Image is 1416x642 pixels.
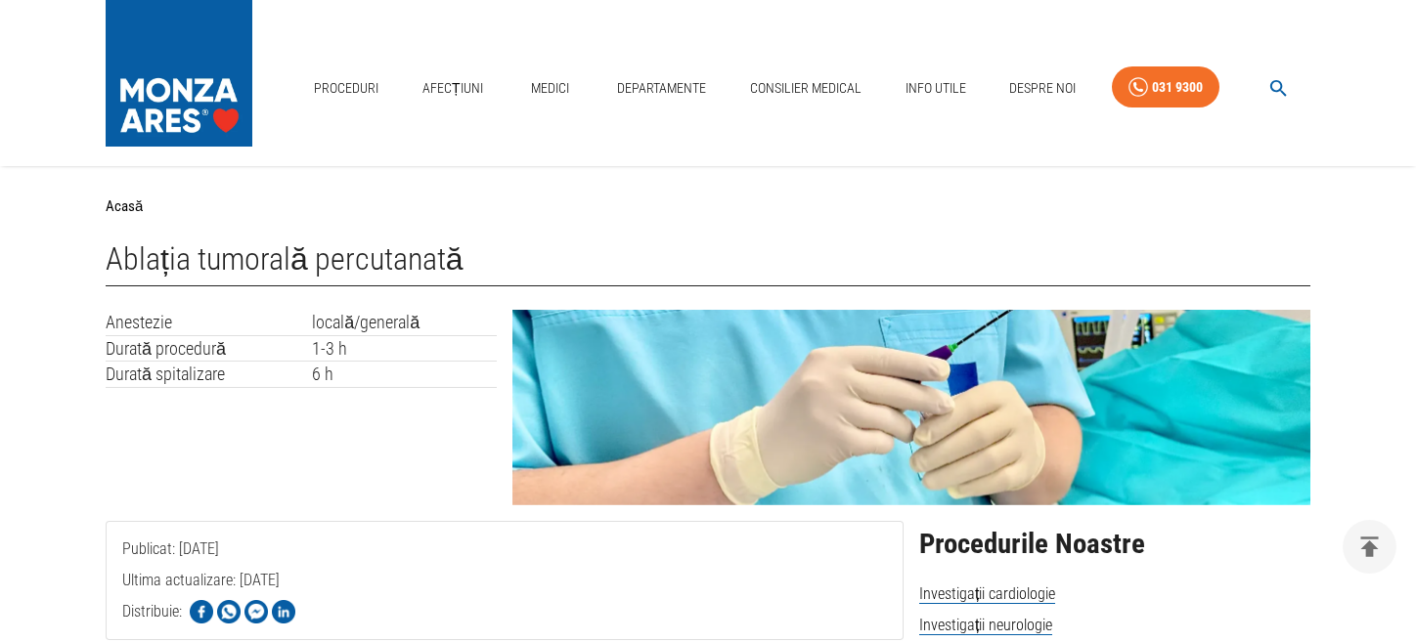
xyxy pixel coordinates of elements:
[742,68,869,108] a: Consilier Medical
[512,310,1310,505] img: Ablația tumorală percutanată | MONZA ARES
[1112,66,1219,108] a: 031 9300
[312,310,497,335] td: locală/generală
[244,600,268,623] img: Share on Facebook Messenger
[106,195,143,218] p: Acasă
[919,529,1310,560] h2: Procedurile Noastre
[106,310,312,335] td: Anestezie
[1343,520,1396,574] button: delete
[272,600,295,623] img: Share on LinkedIn
[919,584,1055,604] span: Investigații cardiologie
[312,362,497,388] td: 6 h
[106,335,312,362] td: Durată procedură
[306,68,386,108] a: Proceduri
[518,68,581,108] a: Medici
[898,68,974,108] a: Info Utile
[1001,68,1084,108] a: Despre Noi
[106,195,1310,218] nav: breadcrumb
[122,600,182,623] p: Distribuie:
[609,68,714,108] a: Departamente
[415,68,491,108] a: Afecțiuni
[122,539,219,636] span: Publicat: [DATE]
[312,335,497,362] td: 1-3 h
[106,362,312,388] td: Durată spitalizare
[106,241,1310,286] h1: Ablația tumorală percutanată
[217,600,241,623] img: Share on WhatsApp
[919,616,1052,635] span: Investigații neurologie
[1152,75,1203,100] div: 031 9300
[190,600,213,623] img: Share on Facebook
